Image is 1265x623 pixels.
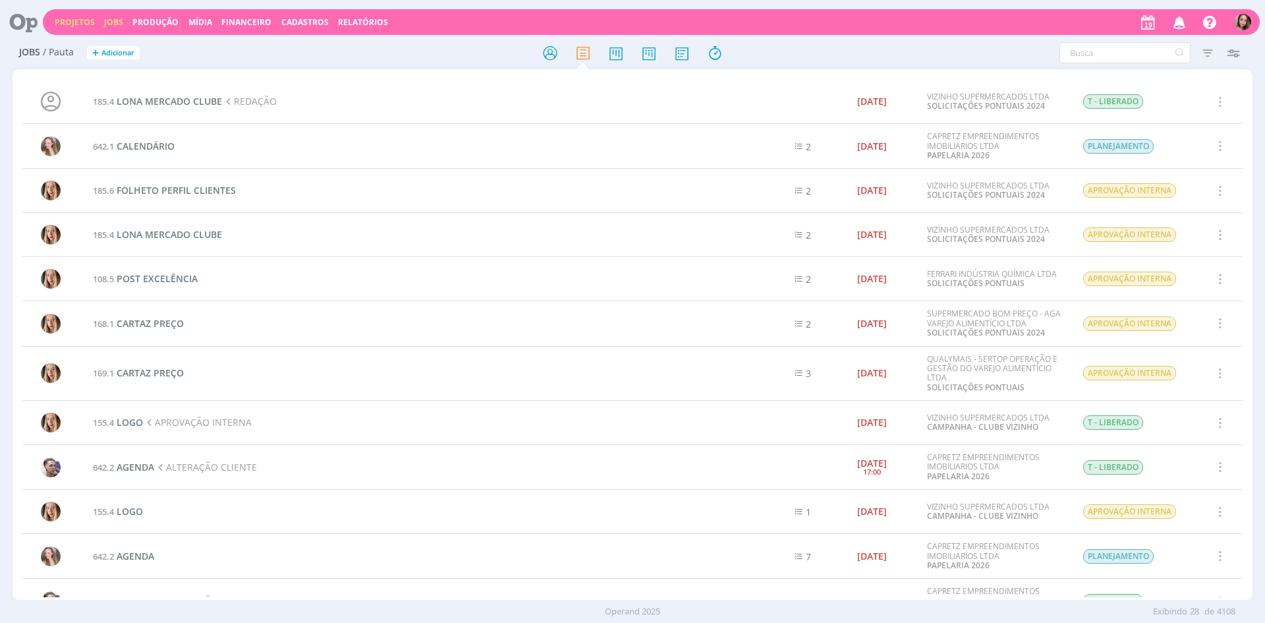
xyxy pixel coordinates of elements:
[857,97,887,106] div: [DATE]
[927,560,990,571] a: PAPELARIA 2026
[41,136,61,156] img: G
[1083,94,1143,109] span: T - LIBERADO
[927,471,990,482] a: PAPELARIA 2026
[41,225,61,245] img: T
[927,309,1063,338] div: SUPERMERCADO BOM PREÇO - AGA VAREJO ALIMENTÍCIO LTDA
[154,595,257,607] span: ALTERAÇÃO CLIENTE
[93,505,143,518] a: 155.4LOGO
[93,595,114,607] span: 642.2
[927,270,1063,289] div: FERRARI INDÚSTRIA QUÍMICA LTDA
[1153,605,1187,618] span: Exibindo
[93,228,222,241] a: 185.4LONA MERCADO CLUBE
[100,17,127,28] button: Jobs
[927,233,1045,245] a: SOLICITAÇÕES PONTUAIS 2024
[1059,42,1191,63] input: Busca
[41,363,61,383] img: T
[1083,504,1176,519] span: APROVAÇÃO INTERNA
[154,461,257,473] span: ALTERAÇÃO CLIENTE
[1083,366,1176,380] span: APROVAÇÃO INTERNA
[927,413,1063,432] div: VIZINHO SUPERMERCADOS LTDA
[927,181,1063,200] div: VIZINHO SUPERMERCADOS LTDA
[117,367,184,379] span: CARTAZ PREÇO
[41,314,61,334] img: T
[93,185,114,196] span: 185.6
[41,458,61,477] img: D
[857,597,887,606] div: [DATE]
[41,502,61,521] img: T
[806,506,811,518] span: 1
[41,547,61,566] img: G
[1083,272,1176,286] span: APROVAÇÃO INTERNA
[19,47,40,58] span: Jobs
[117,95,222,107] span: LONA MERCADO CLUBE
[857,274,887,283] div: [DATE]
[1083,316,1176,331] span: APROVAÇÃO INTERNA
[927,453,1063,481] div: CAPRETZ EMPREENDIMENTOS IMOBILIARIOS LTDA
[927,278,1025,289] a: SOLICITAÇÕES PONTUAIS
[857,319,887,328] div: [DATE]
[93,317,184,330] a: 168.1CARTAZ PREÇO
[281,16,329,28] span: Cadastros
[93,416,143,429] a: 155.4LOGO
[806,367,811,380] span: 3
[93,184,236,196] a: 185.6FOLHETO PERFIL CLIENTES
[41,269,61,289] img: T
[93,318,114,330] span: 168.1
[117,228,222,241] span: LONA MERCADO CLUBE
[128,17,183,28] button: Produção
[93,461,154,473] a: 642.2AGENDA
[51,17,99,28] button: Projetos
[927,225,1063,245] div: VIZINHO SUPERMERCADOS LTDA
[93,229,114,241] span: 185.4
[806,140,811,153] span: 2
[117,416,143,429] span: LOGO
[806,273,811,285] span: 2
[93,595,154,607] a: 642.2AGENDA
[927,421,1038,432] a: CAMPANHA - CLUBE VIZINHO
[188,16,212,28] a: Mídia
[55,16,95,28] a: Projetos
[93,550,114,562] span: 642.2
[93,140,175,152] a: 642.1CALENDÁRIO
[857,142,887,151] div: [DATE]
[92,46,99,60] span: +
[927,510,1038,521] a: CAMPANHA - CLUBE VIZINHO
[93,417,114,429] span: 155.4
[927,150,990,161] a: PAPELARIA 2026
[104,16,123,28] a: Jobs
[1235,14,1251,30] img: T
[927,542,1063,570] div: CAPRETZ EMPREENDIMENTOS IMOBILIARIOS LTDA
[1083,460,1143,475] span: T - LIBERADO
[863,468,881,475] div: 17:00
[1217,605,1235,618] span: 4108
[277,17,333,28] button: Cadastros
[87,46,140,60] button: +Adicionar
[101,49,134,57] span: Adicionar
[1083,415,1143,430] span: T - LIBERADO
[217,17,275,28] button: Financeiro
[806,318,811,330] span: 2
[117,461,154,473] span: AGENDA
[857,507,887,516] div: [DATE]
[93,95,222,107] a: 185.4LONA MERCADO CLUBE
[857,369,887,378] div: [DATE]
[857,459,887,468] div: [DATE]
[334,17,392,28] button: Relatórios
[806,550,811,563] span: 7
[1234,11,1252,34] button: T
[93,96,114,107] span: 185.4
[1083,183,1176,198] span: APROVAÇÃO INTERNA
[117,550,154,562] span: AGENDA
[143,416,252,429] span: APROVAÇÃO INTERNA
[93,367,184,379] a: 169.1CARTAZ PREÇO
[806,229,811,241] span: 2
[117,140,175,152] span: CALENDÁRIO
[927,132,1063,160] div: CAPRETZ EMPREENDIMENTOS IMOBILIARIOS LTDA
[857,186,887,195] div: [DATE]
[857,418,887,427] div: [DATE]
[117,505,143,518] span: LOGO
[1190,605,1199,618] span: 28
[1083,594,1143,608] span: T - LIBERADO
[43,47,74,58] span: / Pauta
[93,272,198,285] a: 108.5POST EXCELÊNCIA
